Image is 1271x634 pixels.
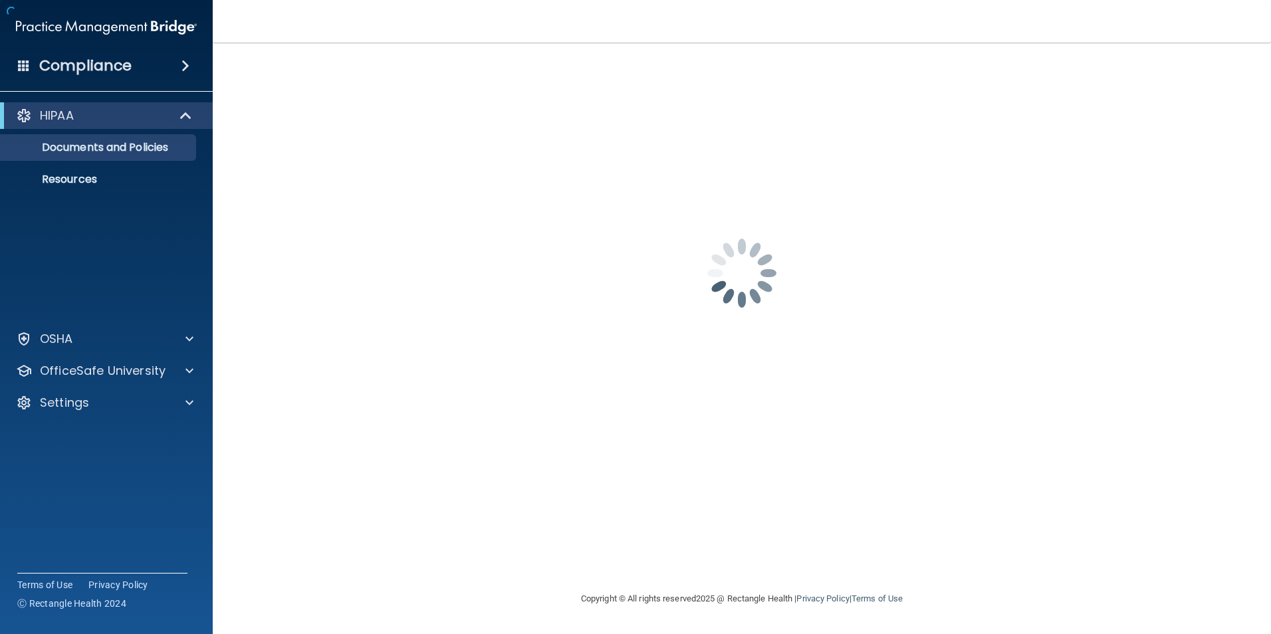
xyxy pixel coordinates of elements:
[40,395,89,411] p: Settings
[9,173,190,186] p: Resources
[17,597,126,610] span: Ⓒ Rectangle Health 2024
[40,363,166,379] p: OfficeSafe University
[499,578,984,620] div: Copyright © All rights reserved 2025 @ Rectangle Health | |
[9,141,190,154] p: Documents and Policies
[16,108,193,124] a: HIPAA
[675,207,808,340] img: spinner.e123f6fc.gif
[796,593,849,603] a: Privacy Policy
[88,578,148,591] a: Privacy Policy
[16,331,193,347] a: OSHA
[16,14,197,41] img: PMB logo
[16,395,193,411] a: Settings
[40,108,74,124] p: HIPAA
[17,578,72,591] a: Terms of Use
[852,593,903,603] a: Terms of Use
[16,363,193,379] a: OfficeSafe University
[40,331,73,347] p: OSHA
[39,56,132,75] h4: Compliance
